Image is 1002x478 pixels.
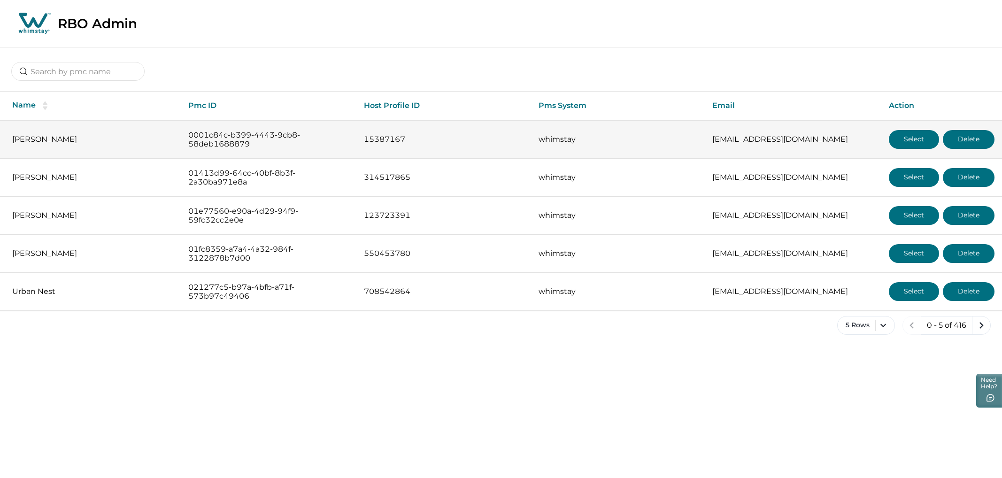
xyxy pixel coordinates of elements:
p: [EMAIL_ADDRESS][DOMAIN_NAME] [712,287,874,296]
p: whimstay [539,135,697,144]
p: 123723391 [364,211,524,220]
button: Delete [943,206,994,225]
input: Search by pmc name [11,62,145,81]
th: Pms System [531,92,705,120]
button: Select [889,130,939,149]
p: [PERSON_NAME] [12,211,173,220]
p: [PERSON_NAME] [12,135,173,144]
p: 550453780 [364,249,524,258]
p: 01e77560-e90a-4d29-94f9-59fc32cc2e0e [188,207,349,225]
th: Host Profile ID [356,92,531,120]
button: previous page [902,316,921,335]
p: [PERSON_NAME] [12,249,173,258]
button: 5 Rows [837,316,895,335]
button: Delete [943,282,994,301]
button: Select [889,206,939,225]
p: [EMAIL_ADDRESS][DOMAIN_NAME] [712,211,874,220]
button: Delete [943,244,994,263]
p: 01413d99-64cc-40bf-8b3f-2a30ba971e8a [188,169,349,187]
p: whimstay [539,249,697,258]
th: Pmc ID [181,92,356,120]
p: 0001c84c-b399-4443-9cb8-58deb1688879 [188,131,349,149]
p: 01fc8359-a7a4-4a32-984f-3122878b7d00 [188,245,349,263]
p: [EMAIL_ADDRESS][DOMAIN_NAME] [712,173,874,182]
p: 15387167 [364,135,524,144]
button: Delete [943,168,994,187]
p: 708542864 [364,287,524,296]
p: Urban Nest [12,287,173,296]
p: whimstay [539,211,697,220]
p: whimstay [539,287,697,296]
p: [EMAIL_ADDRESS][DOMAIN_NAME] [712,135,874,144]
button: Select [889,244,939,263]
button: 0 - 5 of 416 [921,316,972,335]
th: Action [881,92,1002,120]
button: Select [889,168,939,187]
p: RBO Admin [58,15,137,31]
p: 0 - 5 of 416 [927,321,966,330]
button: Select [889,282,939,301]
p: [PERSON_NAME] [12,173,173,182]
button: sorting [36,101,54,110]
p: [EMAIL_ADDRESS][DOMAIN_NAME] [712,249,874,258]
p: whimstay [539,173,697,182]
th: Email [705,92,881,120]
button: next page [972,316,991,335]
p: 314517865 [364,173,524,182]
button: Delete [943,130,994,149]
p: 021277c5-b97a-4bfb-a71f-573b97c49406 [188,283,349,301]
